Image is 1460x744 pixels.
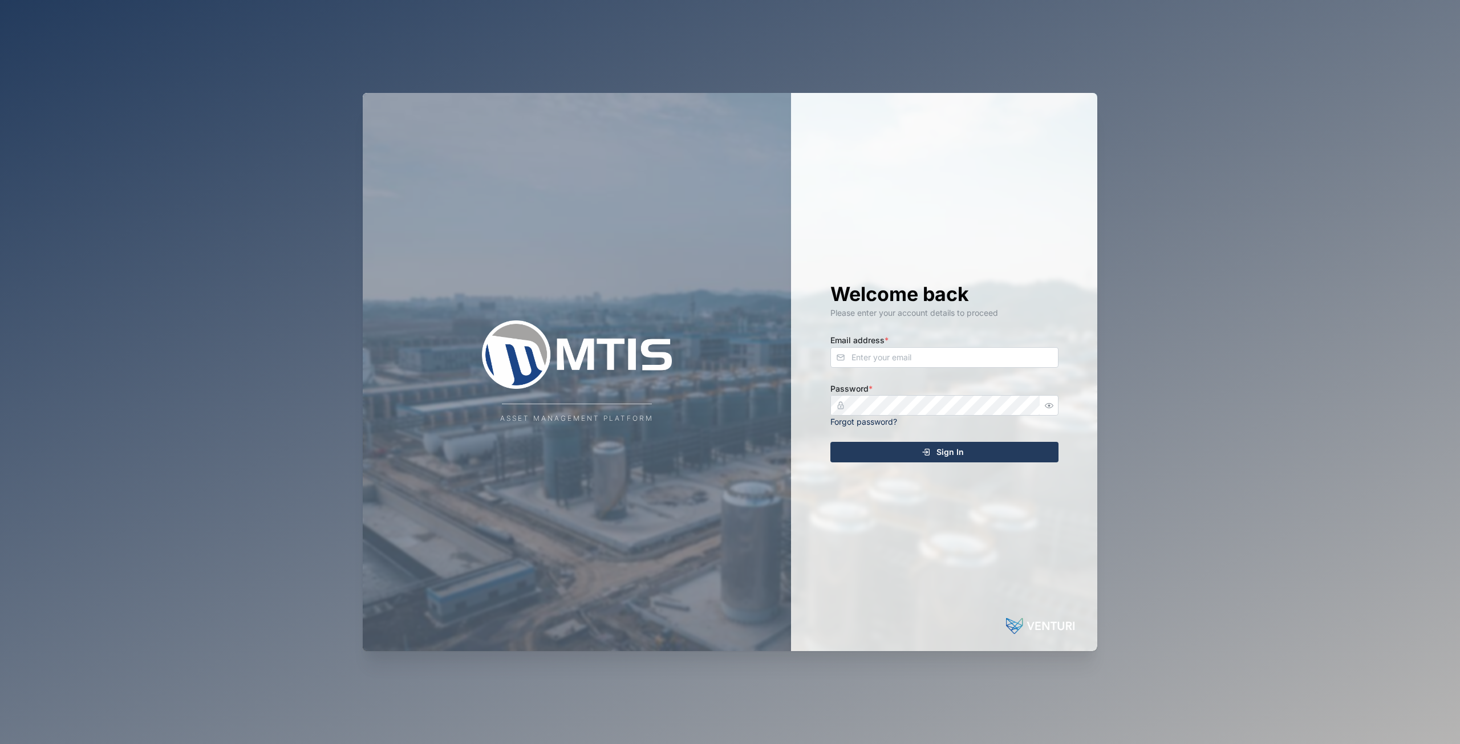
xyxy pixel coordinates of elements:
[936,442,964,462] span: Sign In
[463,320,691,389] img: Company Logo
[830,282,1058,307] h1: Welcome back
[830,417,897,426] a: Forgot password?
[1006,615,1074,637] img: Powered by: Venturi
[830,383,873,395] label: Password
[500,413,654,424] div: Asset Management Platform
[830,307,1058,319] div: Please enter your account details to proceed
[830,334,889,347] label: Email address
[830,347,1058,368] input: Enter your email
[830,442,1058,462] button: Sign In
